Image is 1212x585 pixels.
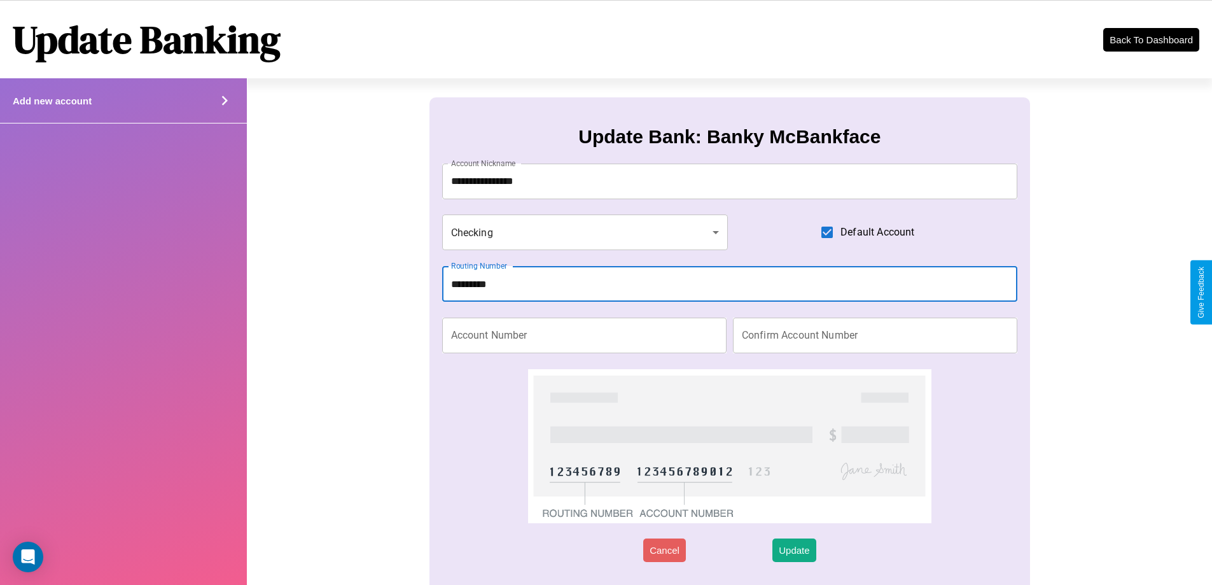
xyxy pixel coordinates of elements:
label: Account Nickname [451,158,516,169]
button: Cancel [643,539,686,562]
button: Update [772,539,816,562]
span: Default Account [840,225,914,240]
label: Routing Number [451,260,507,271]
h1: Update Banking [13,13,281,66]
div: Give Feedback [1197,267,1206,318]
h3: Update Bank: Banky McBankface [578,126,881,148]
div: Open Intercom Messenger [13,542,43,572]
div: Checking [442,215,728,250]
button: Back To Dashboard [1103,28,1199,52]
img: check [528,369,931,523]
h4: Add new account [13,95,92,106]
